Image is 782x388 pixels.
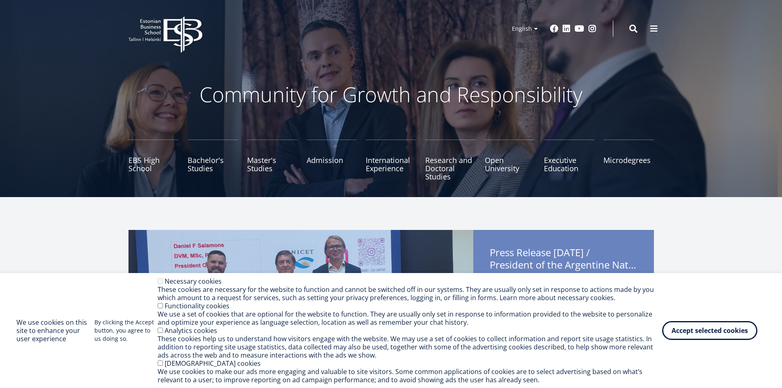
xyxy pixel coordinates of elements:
[366,140,416,181] a: International Experience
[128,140,179,181] a: EBS High School
[662,321,757,340] button: Accept selected cookies
[158,335,662,359] div: These cookies help us to understand how visitors engage with the website. We may use a set of coo...
[165,301,229,310] label: Functionality cookies
[490,246,638,273] span: Press Release [DATE] /
[165,359,261,368] label: [DEMOGRAPHIC_DATA] cookies
[94,318,158,343] p: By clicking the Accept button, you agree to us doing so.
[247,140,298,181] a: Master's Studies
[158,310,662,326] div: We use a set of cookies that are optional for the website to function. They are usually only set ...
[165,326,217,335] label: Analytics cookies
[158,285,662,302] div: These cookies are necessary for the website to function and cannot be switched off in our systems...
[562,25,571,33] a: Linkedin
[174,82,609,107] p: Community for Growth and Responsibility
[425,140,476,181] a: Research and Doctoral Studies
[158,367,662,384] div: We use cookies to make our ads more engaging and valuable to site visitors. Some common applicati...
[603,140,654,181] a: Microdegrees
[16,318,94,343] h2: We use cookies on this site to enhance your user experience
[544,140,594,181] a: Executive Education
[588,25,596,33] a: Instagram
[490,259,638,271] span: President of the Argentine National Scientific Agency [PERSON_NAME] Visits [GEOGRAPHIC_DATA]
[165,277,222,286] label: Necessary cookies
[128,230,473,386] img: a
[188,140,238,181] a: Bachelor's Studies
[550,25,558,33] a: Facebook
[575,25,584,33] a: Youtube
[485,140,535,181] a: Open University
[307,140,357,181] a: Admission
